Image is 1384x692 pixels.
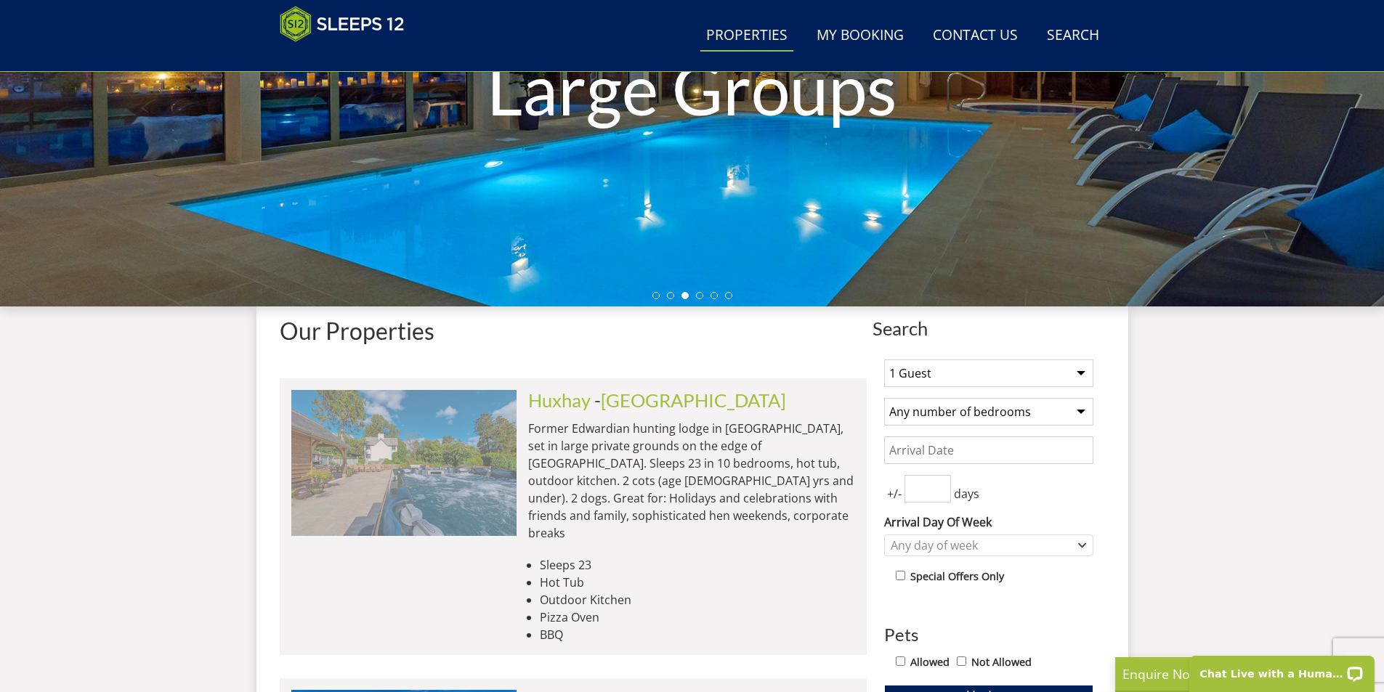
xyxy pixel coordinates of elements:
[910,569,1004,585] label: Special Offers Only
[884,436,1093,464] input: Arrival Date
[528,420,855,542] p: Former Edwardian hunting lodge in [GEOGRAPHIC_DATA], set in large private grounds on the edge of ...
[601,389,786,411] a: [GEOGRAPHIC_DATA]
[951,485,982,502] span: days
[540,556,855,574] li: Sleeps 23
[540,608,855,626] li: Pizza Oven
[540,626,855,643] li: BBQ
[1122,664,1340,683] p: Enquire Now
[1180,646,1384,692] iframe: LiveChat chat widget
[540,591,855,608] li: Outdoor Kitchen
[280,318,867,343] h1: Our Properties
[884,513,1093,531] label: Arrival Day Of Week
[884,485,905,502] span: +/-
[910,654,950,670] label: Allowed
[873,318,1105,338] span: Search
[884,534,1093,556] div: Combobox
[517,390,742,535] img: duxhams-somerset-holiday-accomodation-sleeps-14.original.jpg
[811,20,910,52] a: My Booking
[971,654,1032,670] label: Not Allowed
[280,6,405,42] img: Sleeps 12
[884,625,1093,644] h3: Pets
[528,389,591,411] a: Huxhay
[540,574,855,591] li: Hot Tub
[927,20,1024,52] a: Contact Us
[700,20,793,52] a: Properties
[272,51,425,63] iframe: Customer reviews powered by Trustpilot
[291,390,516,535] img: duxhams-somerset-holiday-accomodation-sleeps-13.original.jpg
[1041,20,1105,52] a: Search
[887,537,1075,553] div: Any day of week
[594,389,786,411] span: -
